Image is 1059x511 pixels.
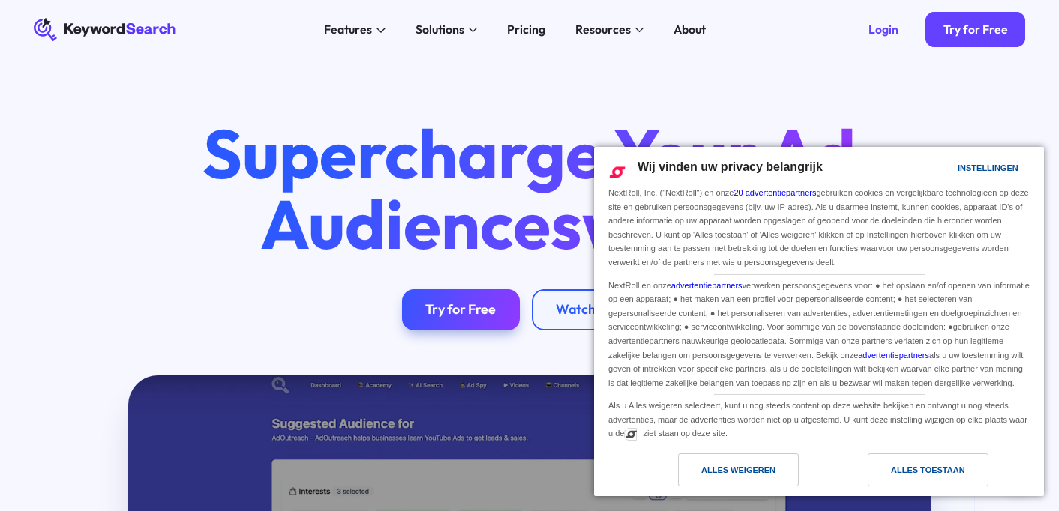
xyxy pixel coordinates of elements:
div: Als u Alles weigeren selecteert, kunt u nog steeds content op deze website bekijken en ontvangt u... [605,395,1033,442]
div: Solutions [415,21,464,39]
a: 20 advertentiepartners [733,188,816,197]
a: Pricing [498,18,554,42]
h1: Supercharge Your Ad Audiences [173,118,886,259]
div: Instellingen [958,160,1018,176]
div: Features [324,21,372,39]
a: Try for Free [925,12,1026,48]
div: Try for Free [425,301,496,318]
div: NextRoll en onze verwerken persoonsgegevens voor: ● het opslaan en/of openen van informatie op ee... [605,275,1033,392]
a: advertentiepartners [858,351,929,360]
a: advertentiepartners [671,281,742,290]
div: NextRoll, Inc. ("NextRoll") en onze gebruiken cookies en vergelijkbare technologieën op deze site... [605,184,1033,270]
a: Instellingen [931,156,967,184]
div: About [673,21,706,39]
span: with AI [582,181,799,267]
div: Alles toestaan [891,462,965,478]
div: Login [868,22,898,37]
div: Watch Demo [556,301,634,318]
a: Login [851,12,917,48]
a: About [664,18,715,42]
a: Alles toestaan [819,453,1035,494]
div: Alles weigeren [701,462,775,478]
a: Alles weigeren [603,453,819,494]
div: Pricing [507,21,545,39]
a: Try for Free [402,289,520,330]
div: Resources [575,21,631,39]
span: Wij vinden uw privacy belangrijk [637,160,823,173]
div: Try for Free [943,22,1008,37]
